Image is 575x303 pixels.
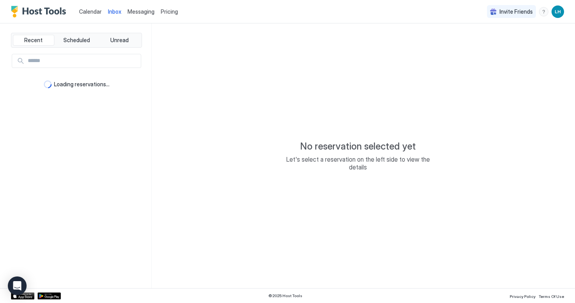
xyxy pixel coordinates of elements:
[38,292,61,299] a: Google Play Store
[555,8,561,15] span: LH
[110,37,129,44] span: Unread
[79,7,102,16] a: Calendar
[25,54,141,68] input: Input Field
[268,293,302,298] span: © 2025 Host Tools
[8,276,27,295] div: Open Intercom Messenger
[552,5,564,18] div: User profile
[128,8,155,15] span: Messaging
[79,8,102,15] span: Calendar
[11,292,34,299] a: App Store
[108,8,121,15] span: Inbox
[13,35,54,46] button: Recent
[539,292,564,300] a: Terms Of Use
[63,37,90,44] span: Scheduled
[161,8,178,15] span: Pricing
[99,35,140,46] button: Unread
[280,155,436,171] span: Let's select a reservation on the left side to view the details
[539,7,548,16] div: menu
[44,80,52,88] div: loading
[300,141,416,152] span: No reservation selected yet
[128,7,155,16] a: Messaging
[56,35,97,46] button: Scheduled
[510,292,535,300] a: Privacy Policy
[500,8,533,15] span: Invite Friends
[54,81,110,88] span: Loading reservations...
[11,6,70,18] a: Host Tools Logo
[539,294,564,299] span: Terms Of Use
[11,33,142,48] div: tab-group
[510,294,535,299] span: Privacy Policy
[24,37,43,44] span: Recent
[108,7,121,16] a: Inbox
